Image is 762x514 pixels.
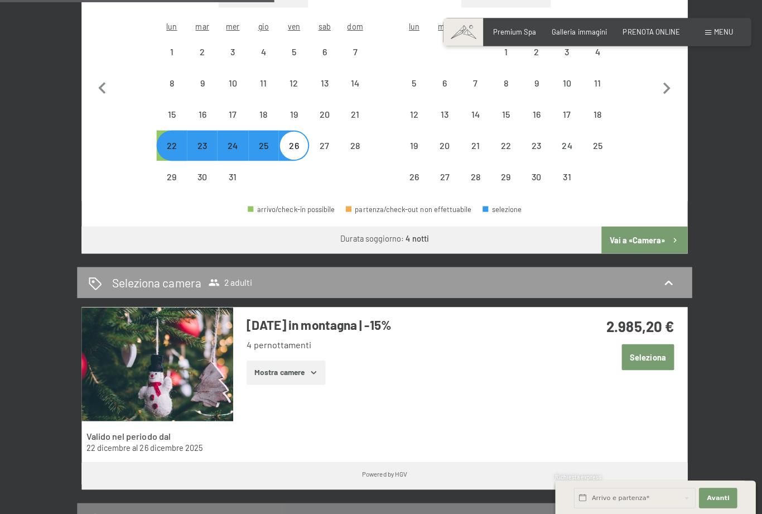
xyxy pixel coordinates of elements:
[517,47,545,75] div: 2
[547,160,577,190] div: arrivo/check-in non effettuabile
[165,21,175,31] abbr: lunedì
[306,36,336,66] div: arrivo/check-in non effettuabile
[516,160,546,190] div: Fri Jan 30 2026
[456,129,486,159] div: Wed Jan 21 2026
[700,489,722,498] span: Avanti
[516,129,546,159] div: arrivo/check-in non effettuabile
[276,36,306,66] div: Fri Dec 05 2025
[276,98,306,128] div: Fri Dec 19 2025
[277,140,305,167] div: 26
[427,109,455,137] div: 13
[247,47,275,75] div: 4
[155,98,185,128] div: Mon Dec 15 2025
[185,36,215,66] div: arrivo/check-in non effettuabile
[402,232,425,241] b: 4 notti
[216,78,244,105] div: 10
[186,78,214,105] div: 9
[548,78,576,105] div: 10
[215,67,245,97] div: arrivo/check-in non effettuabile
[547,27,601,36] a: Galleria immagini
[85,439,129,448] time: 22/12/2025
[247,109,275,137] div: 18
[336,98,366,128] div: arrivo/check-in non effettuabile
[336,67,366,97] div: Sun Dec 14 2025
[516,98,546,128] div: Fri Jan 16 2026
[548,170,576,198] div: 31
[395,160,425,190] div: arrivo/check-in non effettuabile
[185,129,215,159] div: arrivo/check-in non effettuabile
[246,67,276,97] div: Thu Dec 11 2025
[478,204,517,211] div: selezione
[246,36,276,66] div: Thu Dec 04 2025
[186,140,214,167] div: 23
[426,98,456,128] div: arrivo/check-in non effettuabile
[487,109,515,137] div: 15
[185,160,215,190] div: arrivo/check-in non effettuabile
[486,36,516,66] div: arrivo/check-in non effettuabile
[306,36,336,66] div: Sat Dec 06 2025
[487,47,515,75] div: 1
[111,272,200,288] h2: Seleziona camera
[306,98,336,128] div: Sat Dec 20 2025
[547,129,577,159] div: arrivo/check-in non effettuabile
[306,129,336,159] div: Sat Dec 27 2025
[285,21,297,31] abbr: venerdì
[396,140,424,167] div: 19
[616,341,668,367] button: Seleziona
[456,67,486,97] div: arrivo/check-in non effettuabile
[81,304,231,417] img: mss_renderimg.php
[307,47,335,75] div: 6
[486,67,516,97] div: Thu Jan 08 2026
[548,47,576,75] div: 3
[578,47,606,75] div: 4
[395,67,425,97] div: Mon Jan 05 2026
[547,36,577,66] div: arrivo/check-in non effettuabile
[276,67,306,97] div: arrivo/check-in non effettuabile
[185,36,215,66] div: Tue Dec 02 2025
[244,313,546,330] h3: [DATE] in montagna | -15%
[486,98,516,128] div: Thu Jan 15 2026
[427,78,455,105] div: 6
[396,109,424,137] div: 12
[247,78,275,105] div: 11
[185,129,215,159] div: Tue Dec 23 2025
[186,109,214,137] div: 16
[426,129,456,159] div: Tue Jan 20 2026
[456,98,486,128] div: Wed Jan 14 2026
[246,98,276,128] div: Thu Dec 18 2025
[156,78,184,105] div: 8
[426,160,456,190] div: arrivo/check-in non effettuabile
[155,98,185,128] div: arrivo/check-in non effettuabile
[577,67,607,97] div: arrivo/check-in non effettuabile
[155,67,185,97] div: Mon Dec 08 2025
[216,170,244,198] div: 31
[337,78,365,105] div: 14
[707,27,726,36] span: Menu
[486,36,516,66] div: Thu Jan 01 2026
[276,67,306,97] div: Fri Dec 12 2025
[186,170,214,198] div: 30
[245,204,332,211] div: arrivo/check-in possibile
[206,274,250,285] span: 2 adulti
[185,160,215,190] div: Tue Dec 30 2025
[224,21,237,31] abbr: mercoledì
[577,129,607,159] div: Sun Jan 25 2026
[155,129,185,159] div: Mon Dec 22 2025
[186,47,214,75] div: 2
[516,36,546,66] div: arrivo/check-in non effettuabile
[395,129,425,159] div: Mon Jan 19 2026
[456,160,486,190] div: arrivo/check-in non effettuabile
[486,129,516,159] div: Thu Jan 22 2026
[548,109,576,137] div: 17
[337,140,365,167] div: 28
[337,231,425,242] div: Durata soggiorno:
[215,129,245,159] div: Wed Dec 24 2025
[156,47,184,75] div: 1
[138,439,201,448] time: 26/12/2025
[547,98,577,128] div: arrivo/check-in non effettuabile
[517,170,545,198] div: 30
[336,67,366,97] div: arrivo/check-in non effettuabile
[216,140,244,167] div: 24
[517,78,545,105] div: 9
